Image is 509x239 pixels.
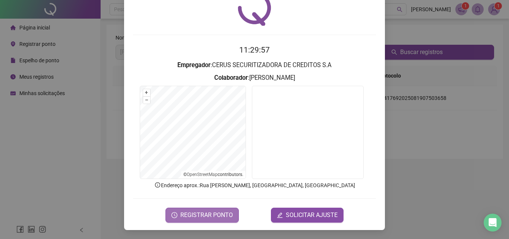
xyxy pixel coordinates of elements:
[165,208,239,223] button: REGISTRAR PONTO
[187,172,218,177] a: OpenStreetMap
[143,89,150,96] button: +
[133,60,376,70] h3: : CERUS SECURITIZADORA DE CREDITOS S.A
[239,45,270,54] time: 11:29:57
[214,74,248,81] strong: Colaborador
[171,212,177,218] span: clock-circle
[143,97,150,104] button: –
[133,181,376,189] p: Endereço aprox. : Rua [PERSON_NAME], [GEOGRAPHIC_DATA], [GEOGRAPHIC_DATA]
[177,62,211,69] strong: Empregador
[277,212,283,218] span: edit
[271,208,344,223] button: editSOLICITAR AJUSTE
[183,172,243,177] li: © contributors.
[154,182,161,188] span: info-circle
[484,214,502,232] div: Open Intercom Messenger
[286,211,338,220] span: SOLICITAR AJUSTE
[133,73,376,83] h3: : [PERSON_NAME]
[180,211,233,220] span: REGISTRAR PONTO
